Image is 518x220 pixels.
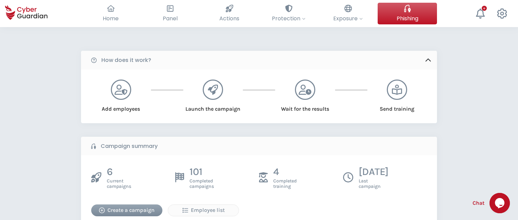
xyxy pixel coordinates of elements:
[107,178,131,189] span: Current campaigns
[168,204,239,216] button: Employee list
[259,3,318,24] button: Protection
[173,206,234,214] div: Employee list
[273,166,297,178] p: 4
[190,178,214,189] span: Completed campaigns
[103,14,119,23] span: Home
[91,204,162,216] button: Create a campaign
[359,178,388,189] span: Last campaign
[93,100,149,113] div: Add employees
[482,6,487,11] div: +
[318,3,378,24] button: Exposure
[107,166,131,178] p: 6
[101,142,158,150] b: Campaign summary
[277,100,333,113] div: Wait for the results
[81,3,140,24] button: Home
[273,178,297,189] span: Completed training
[359,166,388,178] p: [DATE]
[101,56,151,64] b: How does it work?
[378,3,437,24] button: Phishing
[200,3,259,24] button: Actions
[333,14,363,23] span: Exposure
[490,193,511,213] iframe: chat widget
[185,100,241,113] div: Launch the campaign
[272,14,305,23] span: Protection
[219,14,239,23] span: Actions
[140,3,200,24] button: Panel
[163,14,178,23] span: Panel
[190,166,214,178] p: 101
[397,14,418,23] span: Phishing
[369,100,425,113] div: Send training
[473,199,484,207] span: Chat
[96,206,157,214] div: Create a campaign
